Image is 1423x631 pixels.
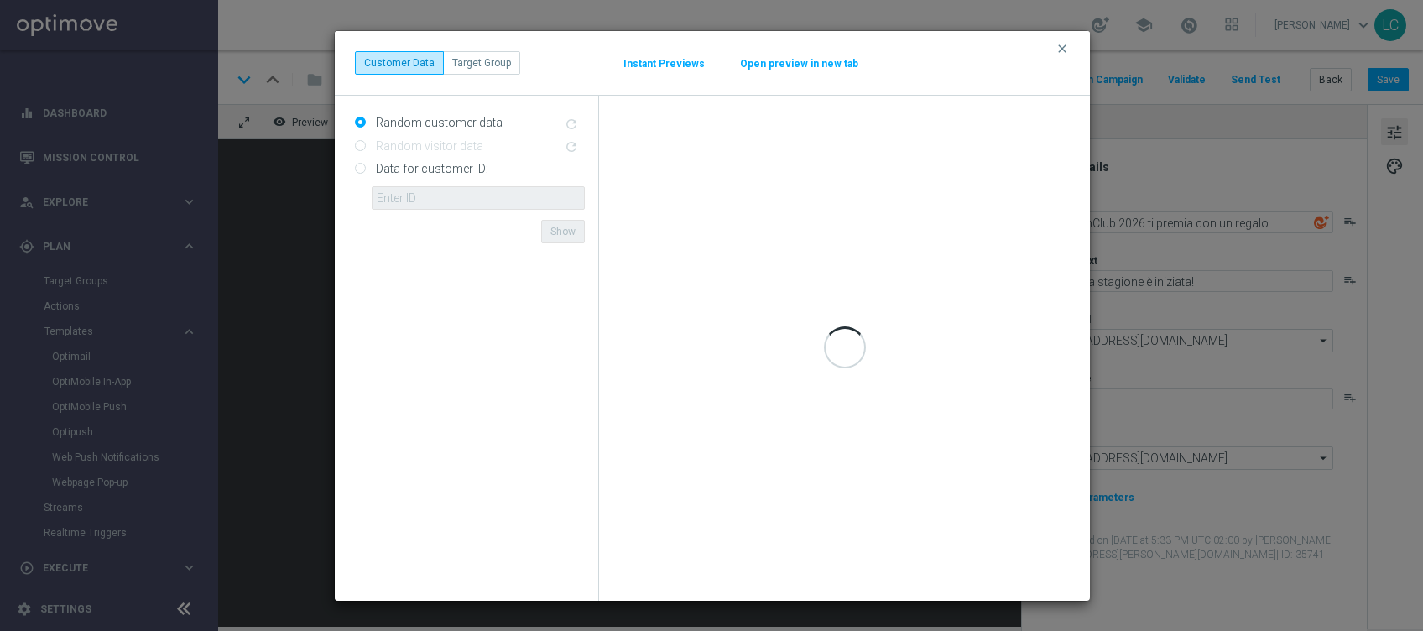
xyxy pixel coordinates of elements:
[355,51,520,75] div: ...
[623,57,706,70] button: Instant Previews
[372,138,483,154] label: Random visitor data
[541,220,585,243] button: Show
[355,51,444,75] button: Customer Data
[1055,41,1074,56] button: clear
[443,51,520,75] button: Target Group
[372,161,488,176] label: Data for customer ID:
[739,57,859,70] button: Open preview in new tab
[372,115,503,130] label: Random customer data
[1056,42,1069,55] i: clear
[372,186,585,210] input: Enter ID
